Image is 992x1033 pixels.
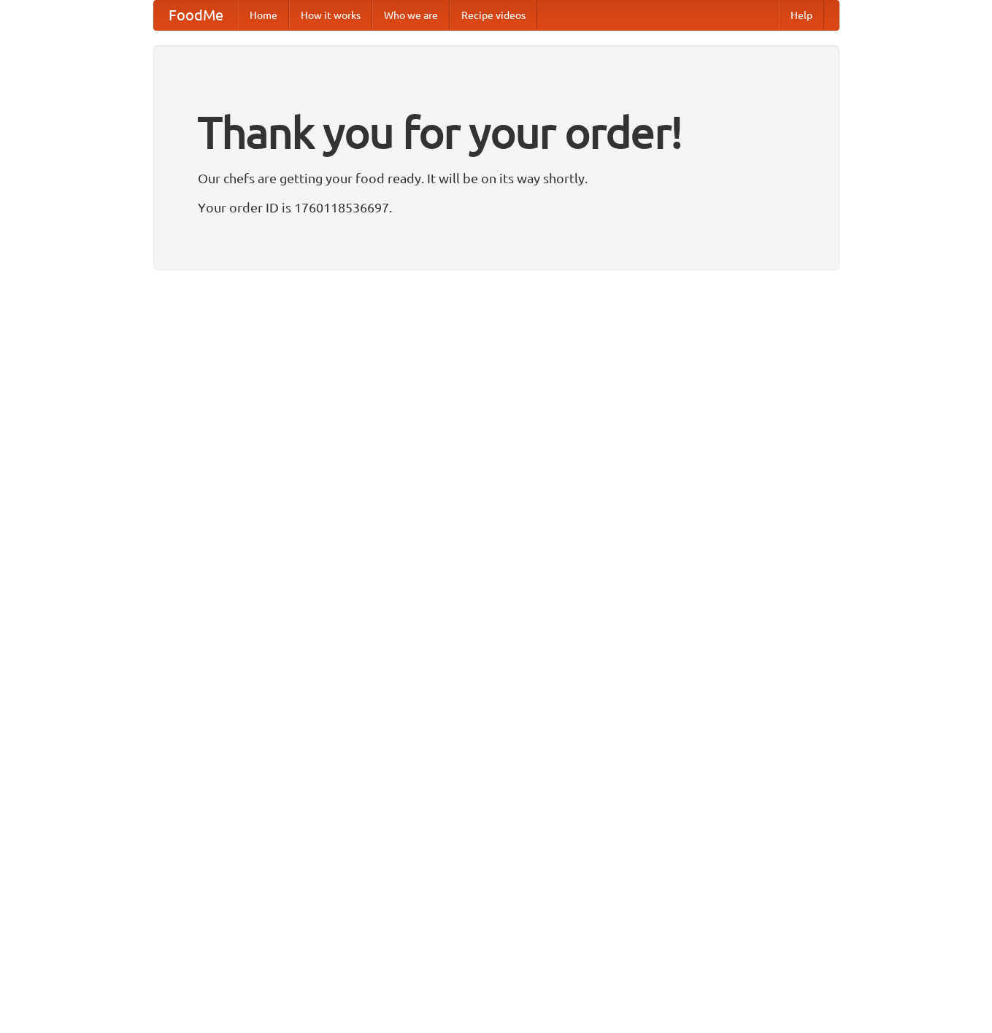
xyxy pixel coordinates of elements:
a: FoodMe [154,1,238,30]
a: Who we are [372,1,450,30]
a: Home [238,1,289,30]
a: Recipe videos [450,1,537,30]
p: Your order ID is 1760118536697. [198,196,795,218]
a: Help [779,1,824,30]
a: How it works [289,1,372,30]
h1: Thank you for your order! [198,97,795,167]
p: Our chefs are getting your food ready. It will be on its way shortly. [198,167,795,189]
